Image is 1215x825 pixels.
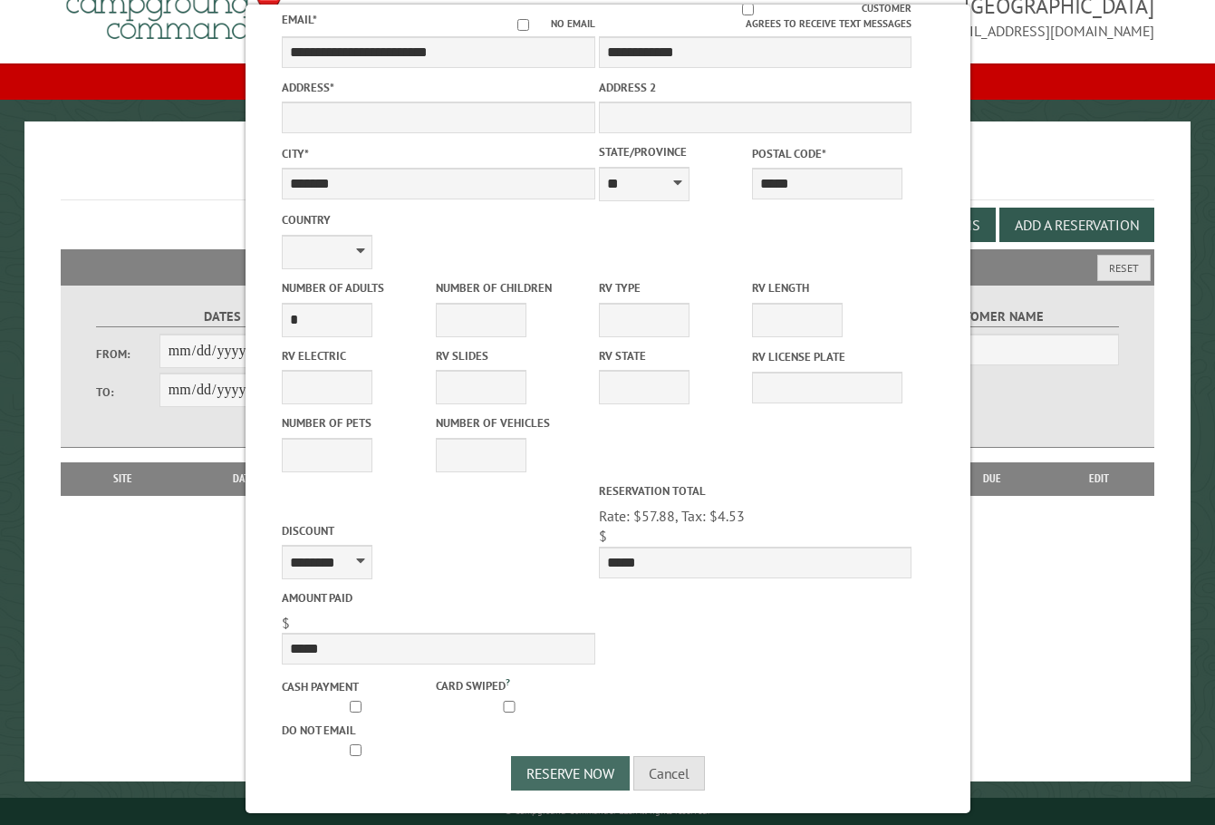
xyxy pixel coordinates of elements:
[1097,255,1151,281] button: Reset
[598,507,744,525] span: Rate: $57.88, Tax: $4.53
[61,150,1154,200] h1: Reservations
[598,347,748,364] label: RV State
[282,211,594,228] label: Country
[752,279,902,296] label: RV Length
[598,143,748,160] label: State/Province
[282,614,290,632] span: $
[505,675,509,688] a: ?
[495,19,550,31] input: No email
[435,279,585,296] label: Number of Children
[435,675,585,694] label: Card swiped
[511,756,630,791] button: Reserve Now
[1044,462,1154,495] th: Edit
[598,527,606,545] span: $
[70,462,177,495] th: Site
[752,348,902,365] label: RV License Plate
[435,414,585,432] label: Number of Vehicles
[941,462,1045,495] th: Due
[598,482,911,500] label: Reservation Total
[282,279,432,296] label: Number of Adults
[505,805,709,817] small: © Campground Commander LLC. All rights reserved.
[96,306,347,327] label: Dates
[282,722,432,739] label: Do not email
[282,589,594,607] label: Amount paid
[96,345,159,363] label: From:
[282,522,594,539] label: Discount
[282,347,432,364] label: RV Electric
[999,208,1154,242] button: Add a Reservation
[282,79,594,96] label: Address
[598,279,748,296] label: RV Type
[867,306,1118,327] label: Customer Name
[61,249,1154,284] h2: Filters
[634,4,862,15] input: Customer agrees to receive text messages
[598,1,911,32] label: Customer agrees to receive text messages
[495,16,594,32] label: No email
[282,12,317,27] label: Email
[96,383,159,401] label: To:
[633,756,705,791] button: Cancel
[282,678,432,695] label: Cash payment
[598,79,911,96] label: Address 2
[752,145,902,162] label: Postal Code
[177,462,317,495] th: Dates
[282,414,432,432] label: Number of Pets
[435,347,585,364] label: RV Slides
[282,145,594,162] label: City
